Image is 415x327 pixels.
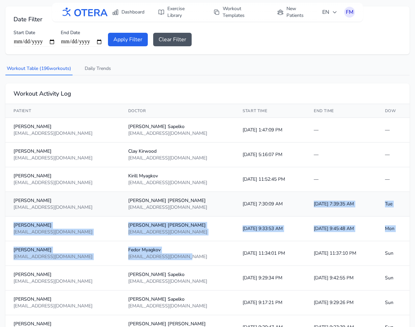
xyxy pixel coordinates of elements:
[128,296,227,303] div: [PERSON_NAME] Sapelko
[5,62,73,75] button: Workout Table (196workouts)
[13,296,112,303] div: [PERSON_NAME]
[13,222,112,229] div: [PERSON_NAME]
[60,5,108,20] img: OTERA logo
[13,271,112,278] div: [PERSON_NAME]
[234,118,306,143] td: [DATE] 1:47:09 PM
[153,33,192,46] button: Clear Filter
[128,247,227,253] div: Fedor Myagkov
[13,253,112,260] div: [EMAIL_ADDRESS][DOMAIN_NAME]
[318,5,341,19] button: EN
[234,167,306,192] td: [DATE] 11:52:45 PM
[234,217,306,241] td: [DATE] 9:33:53 AM
[377,217,410,241] td: Mon
[13,204,112,211] div: [EMAIL_ADDRESS][DOMAIN_NAME]
[234,241,306,266] td: [DATE] 11:34:01 PM
[13,155,112,161] div: [EMAIL_ADDRESS][DOMAIN_NAME]
[306,241,377,266] td: [DATE] 11:37:10 PM
[13,148,112,155] div: [PERSON_NAME]
[306,143,377,167] td: —
[154,3,204,22] a: Exercise Library
[128,229,227,235] div: [EMAIL_ADDRESS][DOMAIN_NAME]
[322,8,337,16] span: EN
[344,7,355,18] button: FM
[83,62,112,75] button: Daily Trends
[209,3,268,22] a: Workout Templates
[13,278,112,285] div: [EMAIL_ADDRESS][DOMAIN_NAME]
[13,130,112,137] div: [EMAIL_ADDRESS][DOMAIN_NAME]
[306,118,377,143] td: —
[234,143,306,167] td: [DATE] 5:16:07 PM
[108,33,148,46] button: Apply Filter
[5,104,120,118] th: Patient
[306,266,377,291] td: [DATE] 9:42:55 PM
[13,29,55,36] label: Start Date
[377,143,410,167] td: —
[306,291,377,315] td: [DATE] 9:29:26 PM
[128,204,227,211] div: [EMAIL_ADDRESS][DOMAIN_NAME]
[108,6,148,18] a: Dashboard
[234,192,306,217] td: [DATE] 7:30:09 AM
[128,123,227,130] div: [PERSON_NAME] Sapelko
[13,179,112,186] div: [EMAIL_ADDRESS][DOMAIN_NAME]
[377,167,410,192] td: —
[128,155,227,161] div: [EMAIL_ADDRESS][DOMAIN_NAME]
[13,173,112,179] div: [PERSON_NAME]
[128,148,227,155] div: Clay Kirwood
[13,247,112,253] div: [PERSON_NAME]
[377,291,410,315] td: Sun
[306,104,377,118] th: End Time
[13,89,402,98] h2: Workout Activity Log
[377,118,410,143] td: —
[128,271,227,278] div: [PERSON_NAME] Sapelko
[377,266,410,291] td: Sun
[128,130,227,137] div: [EMAIL_ADDRESS][DOMAIN_NAME]
[120,104,235,118] th: Doctor
[128,253,227,260] div: [EMAIL_ADDRESS][DOMAIN_NAME]
[128,222,227,229] div: [PERSON_NAME] [PERSON_NAME]
[234,266,306,291] td: [DATE] 9:29:34 PM
[273,3,318,22] a: New Patients
[13,197,112,204] div: [PERSON_NAME]
[377,241,410,266] td: Sun
[61,29,103,36] label: End Date
[13,229,112,235] div: [EMAIL_ADDRESS][DOMAIN_NAME]
[13,303,112,309] div: [EMAIL_ADDRESS][DOMAIN_NAME]
[234,291,306,315] td: [DATE] 9:17:21 PM
[377,192,410,217] td: Tue
[128,179,227,186] div: [EMAIL_ADDRESS][DOMAIN_NAME]
[13,123,112,130] div: [PERSON_NAME]
[128,303,227,309] div: [EMAIL_ADDRESS][DOMAIN_NAME]
[128,278,227,285] div: [EMAIL_ADDRESS][DOMAIN_NAME]
[306,167,377,192] td: —
[128,197,227,204] div: [PERSON_NAME] [PERSON_NAME]
[234,104,306,118] th: Start Time
[306,217,377,241] td: [DATE] 9:45:48 AM
[128,173,227,179] div: Kirill Myagkov
[377,104,410,118] th: DOW
[306,192,377,217] td: [DATE] 7:39:35 AM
